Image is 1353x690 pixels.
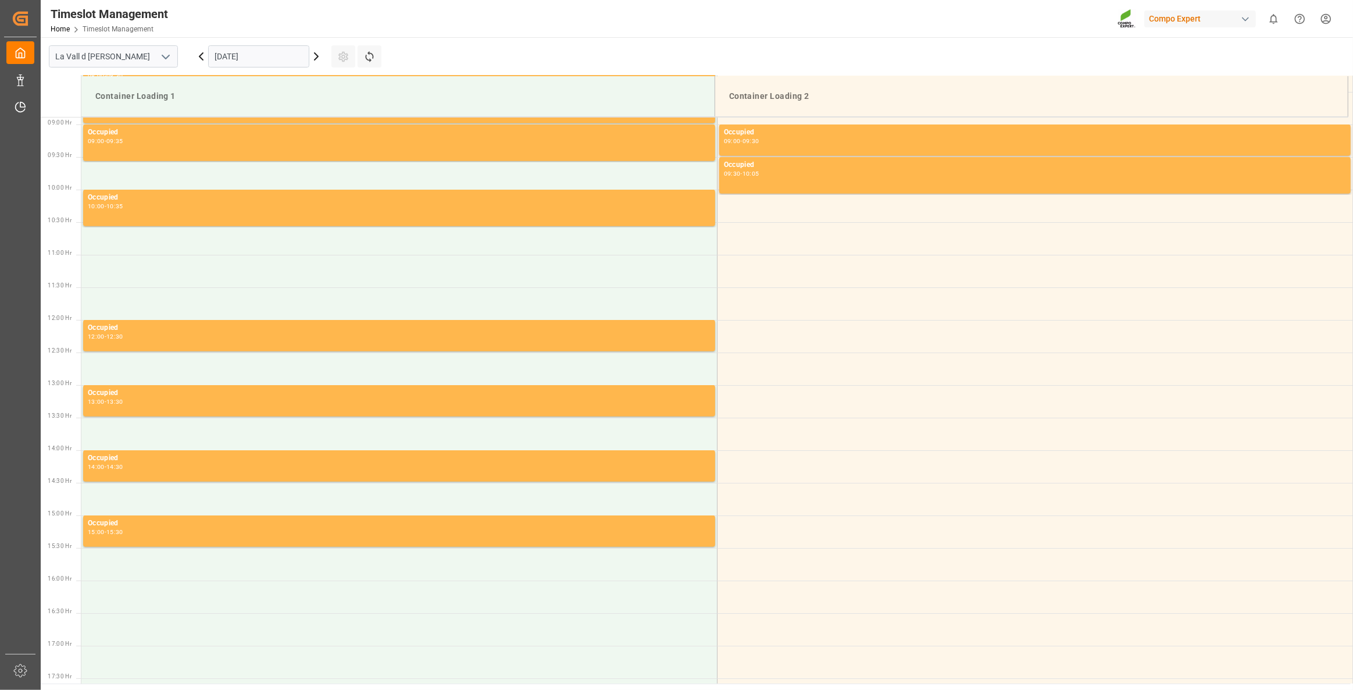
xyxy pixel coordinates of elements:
div: - [105,399,106,404]
div: 13:30 [106,399,123,404]
div: 09:00 [724,138,741,144]
div: Container Loading 2 [724,86,1338,107]
span: 13:00 Hr [48,380,72,386]
div: - [105,138,106,144]
div: Occupied [88,387,711,399]
div: Occupied [88,127,711,138]
div: 09:30 [724,171,741,176]
div: - [105,334,106,339]
div: Occupied [88,192,711,204]
div: 09:30 [742,138,759,144]
span: 10:00 Hr [48,184,72,191]
div: Occupied [724,159,1346,171]
span: 10:30 Hr [48,217,72,223]
div: 09:35 [106,138,123,144]
div: 12:00 [88,334,105,339]
div: 15:00 [88,529,105,535]
span: 09:30 Hr [48,152,72,158]
div: 15:30 [106,529,123,535]
div: Occupied [88,322,711,334]
button: Compo Expert [1144,8,1261,30]
div: Container Loading 1 [91,86,705,107]
span: 12:00 Hr [48,315,72,321]
div: 14:00 [88,464,105,470]
button: show 0 new notifications [1261,6,1287,32]
span: 11:00 Hr [48,250,72,256]
span: 11:30 Hr [48,282,72,289]
button: Help Center [1287,6,1313,32]
div: 10:05 [742,171,759,176]
div: 09:00 [88,138,105,144]
input: Type to search/select [49,45,178,67]
button: open menu [156,48,174,66]
input: DD.MM.YYYY [208,45,309,67]
span: 14:30 Hr [48,478,72,484]
span: 16:00 Hr [48,575,72,582]
div: - [105,464,106,470]
span: 14:00 Hr [48,445,72,451]
div: 13:00 [88,399,105,404]
div: - [741,138,742,144]
div: Occupied [724,127,1346,138]
a: Home [51,25,70,33]
div: 12:30 [106,334,123,339]
span: 13:30 Hr [48,412,72,419]
span: 15:00 Hr [48,510,72,517]
img: Screenshot%202023-09-29%20at%2010.02.21.png_1712312052.png [1118,9,1136,29]
div: - [105,204,106,209]
span: 17:30 Hr [48,673,72,680]
div: Timeslot Management [51,5,168,23]
div: Occupied [88,518,711,529]
div: - [741,171,742,176]
div: 14:30 [106,464,123,470]
div: 10:35 [106,204,123,209]
span: 17:00 Hr [48,641,72,647]
span: 09:00 Hr [48,119,72,126]
span: 16:30 Hr [48,608,72,614]
span: 12:30 Hr [48,347,72,354]
div: Occupied [88,453,711,464]
span: 15:30 Hr [48,543,72,549]
div: Compo Expert [1144,10,1256,27]
div: 10:00 [88,204,105,209]
div: - [105,529,106,535]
